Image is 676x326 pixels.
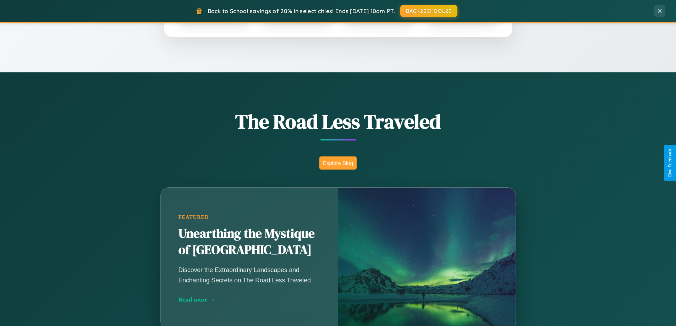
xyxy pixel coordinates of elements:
[178,296,320,303] div: Read more →
[178,214,320,220] div: Featured
[178,226,320,258] h2: Unearthing the Mystique of [GEOGRAPHIC_DATA]
[400,5,457,17] button: BACK2SCHOOL20
[208,7,395,15] span: Back to School savings of 20% in select cities! Ends [DATE] 10am PT.
[667,149,672,177] div: Give Feedback
[178,265,320,285] p: Discover the Extraordinary Landscapes and Enchanting Secrets on The Road Less Traveled.
[125,108,551,135] h1: The Road Less Traveled
[319,156,357,170] button: Explore Blog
